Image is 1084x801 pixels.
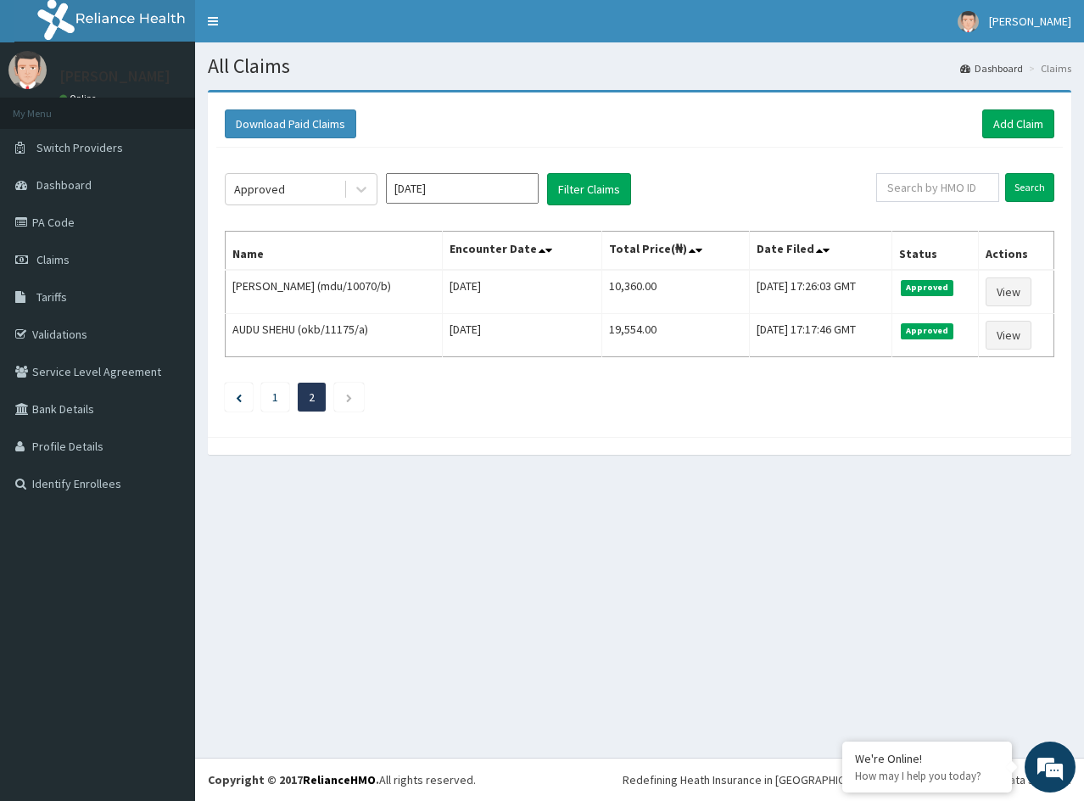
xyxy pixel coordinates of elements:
footer: All rights reserved. [195,758,1084,801]
p: How may I help you today? [855,769,999,783]
strong: Copyright © 2017 . [208,772,379,787]
a: View [986,321,1031,350]
th: Date Filed [749,232,891,271]
span: [PERSON_NAME] [989,14,1071,29]
input: Search [1005,173,1054,202]
td: AUDU SHEHU (okb/11175/a) [226,314,443,357]
div: Approved [234,181,285,198]
div: Minimize live chat window [278,8,319,49]
h1: All Claims [208,55,1071,77]
th: Encounter Date [442,232,601,271]
th: Total Price(₦) [601,232,749,271]
input: Search by HMO ID [876,173,999,202]
th: Name [226,232,443,271]
input: Select Month and Year [386,173,539,204]
td: 10,360.00 [601,270,749,314]
a: Page 2 is your current page [309,389,315,405]
li: Claims [1025,61,1071,76]
div: Chat with us now [88,95,285,117]
th: Status [891,232,978,271]
img: User Image [8,51,47,89]
td: [DATE] 17:26:03 GMT [749,270,891,314]
p: [PERSON_NAME] [59,69,170,84]
a: Online [59,92,100,104]
span: Approved [901,280,954,295]
div: Redefining Heath Insurance in [GEOGRAPHIC_DATA] using Telemedicine and Data Science! [623,771,1071,788]
a: Add Claim [982,109,1054,138]
span: Switch Providers [36,140,123,155]
span: Dashboard [36,177,92,193]
span: Tariffs [36,289,67,305]
a: RelianceHMO [303,772,376,787]
div: We're Online! [855,751,999,766]
button: Filter Claims [547,173,631,205]
span: Approved [901,323,954,339]
a: Page 1 [272,389,278,405]
a: View [986,277,1031,306]
th: Actions [978,232,1053,271]
textarea: Type your message and hit 'Enter' [8,463,323,523]
a: Next page [345,389,353,405]
td: [DATE] [442,314,601,357]
td: [DATE] [442,270,601,314]
span: We're online! [98,214,234,385]
a: Previous page [236,389,242,405]
img: User Image [958,11,979,32]
span: Claims [36,252,70,267]
button: Download Paid Claims [225,109,356,138]
a: Dashboard [960,61,1023,76]
td: 19,554.00 [601,314,749,357]
img: d_794563401_company_1708531726252_794563401 [31,85,69,127]
td: [PERSON_NAME] (mdu/10070/b) [226,270,443,314]
td: [DATE] 17:17:46 GMT [749,314,891,357]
